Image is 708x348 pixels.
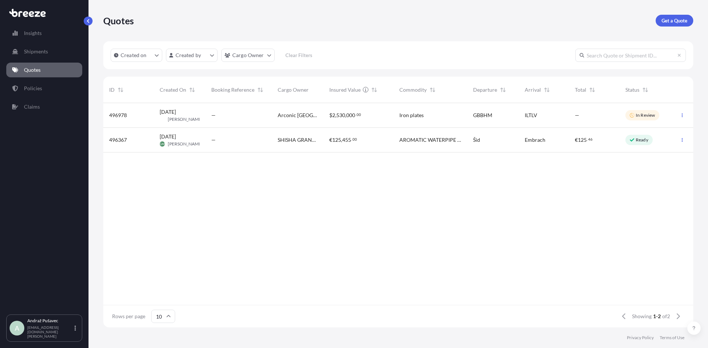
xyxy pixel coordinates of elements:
span: Insured Value [329,86,361,94]
p: Andraž Pušavec [27,318,73,324]
span: 125 [332,137,341,143]
span: AROMATIC WATERPIPE TOBACCO [399,136,461,144]
span: 46 [588,138,593,141]
span: 00 [357,113,361,116]
p: Ready [636,137,648,143]
p: Created on [121,52,147,59]
span: Arconic [GEOGRAPHIC_DATA] [278,112,317,119]
span: Šid [473,136,480,144]
span: 00 [353,138,357,141]
button: Sort [588,85,597,94]
p: Clear Filters [285,52,312,59]
a: Terms of Use [660,335,684,341]
a: Claims [6,99,82,114]
p: Policies [24,85,42,92]
a: Insights [6,26,82,41]
button: createdBy Filter options [166,49,218,62]
span: Iron plates [399,112,424,119]
span: 455 [342,137,351,143]
button: Sort [370,85,379,94]
button: Sort [641,85,650,94]
span: Total [575,86,586,94]
span: € [575,137,578,143]
span: SHISHA GRANDE D.O.O. [278,136,317,144]
span: , [345,113,346,118]
span: Showing [632,313,652,320]
span: , [335,113,336,118]
span: Arrival [525,86,541,94]
span: GBBHM [473,112,492,119]
span: € [329,137,332,143]
span: — [211,112,216,119]
button: Sort [428,85,437,94]
p: Created by [176,52,201,59]
span: Commodity [399,86,427,94]
span: Created On [160,86,186,94]
span: . [351,138,352,141]
span: [DATE] [160,108,176,116]
span: — [211,136,216,144]
span: Booking Reference [211,86,254,94]
input: Search Quote or Shipment ID... [575,49,686,62]
button: Sort [499,85,507,94]
a: Privacy Policy [627,335,654,341]
span: 496367 [109,136,127,144]
button: Sort [116,85,125,94]
span: $ [329,113,332,118]
span: 125 [578,137,587,143]
span: , [341,137,342,143]
p: In Review [636,112,655,118]
span: — [575,112,579,119]
p: Insights [24,29,42,37]
span: A [15,324,19,332]
button: Sort [188,85,197,94]
p: Quotes [24,66,41,74]
span: 496978 [109,112,127,119]
span: Status [625,86,639,94]
button: createdOn Filter options [111,49,162,62]
span: Embrach [525,136,545,144]
span: 530 [336,113,345,118]
p: Cargo Owner [232,52,264,59]
a: Get a Quote [656,15,693,27]
span: GM [160,140,164,148]
a: Shipments [6,44,82,59]
a: Policies [6,81,82,96]
p: Quotes [103,15,134,27]
p: [EMAIL_ADDRESS][DOMAIN_NAME][PERSON_NAME] [27,325,73,338]
p: Shipments [24,48,48,55]
span: ID [109,86,115,94]
span: [DATE] [160,133,176,140]
button: Clear Filters [278,49,320,61]
p: Claims [24,103,40,110]
span: ILTLV [525,112,537,119]
button: Sort [256,85,265,94]
button: Sort [542,85,551,94]
span: . [587,138,588,141]
span: . [355,113,356,116]
span: 000 [346,113,355,118]
span: [PERSON_NAME] [168,141,203,147]
span: Departure [473,86,497,94]
span: TH [160,116,164,123]
span: [PERSON_NAME] [168,116,203,122]
span: 2 [332,113,335,118]
a: Quotes [6,63,82,77]
span: Rows per page [112,313,145,320]
button: cargoOwner Filter options [221,49,275,62]
p: Get a Quote [662,17,687,24]
span: of 2 [662,313,670,320]
span: 1-2 [653,313,661,320]
span: Cargo Owner [278,86,309,94]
